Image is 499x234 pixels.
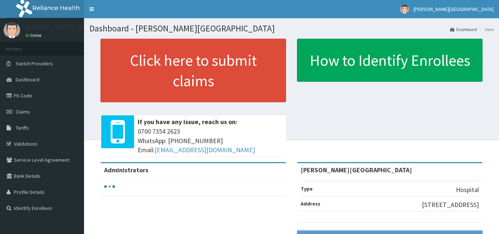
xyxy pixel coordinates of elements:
a: Online [26,33,43,38]
a: Dashboard [450,26,477,32]
h1: Dashboard - [PERSON_NAME][GEOGRAPHIC_DATA] [89,24,494,33]
a: [EMAIL_ADDRESS][DOMAIN_NAME] [155,146,255,154]
b: If you have any issue, reach us on: [138,118,237,126]
span: 0700 7354 2623 WhatsApp: [PHONE_NUMBER] Email: [138,127,282,155]
span: Claims [16,108,30,115]
img: User Image [4,22,20,38]
span: Switch Providers [16,60,53,67]
span: Dashboard [16,76,39,83]
svg: audio-loading [104,181,115,192]
b: Administrators [104,166,148,174]
p: [STREET_ADDRESS] [422,200,479,210]
p: [PERSON_NAME][GEOGRAPHIC_DATA] [26,24,134,30]
b: Address [301,200,320,207]
a: Click here to submit claims [100,39,286,102]
img: User Image [400,5,409,14]
p: Hospital [456,185,479,195]
span: [PERSON_NAME][GEOGRAPHIC_DATA] [414,6,494,12]
a: How to Identify Enrollees [297,39,483,82]
strong: [PERSON_NAME][GEOGRAPHIC_DATA] [301,166,412,174]
b: Type [301,185,313,192]
span: Tariffs [16,124,29,131]
li: Here [478,26,494,32]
